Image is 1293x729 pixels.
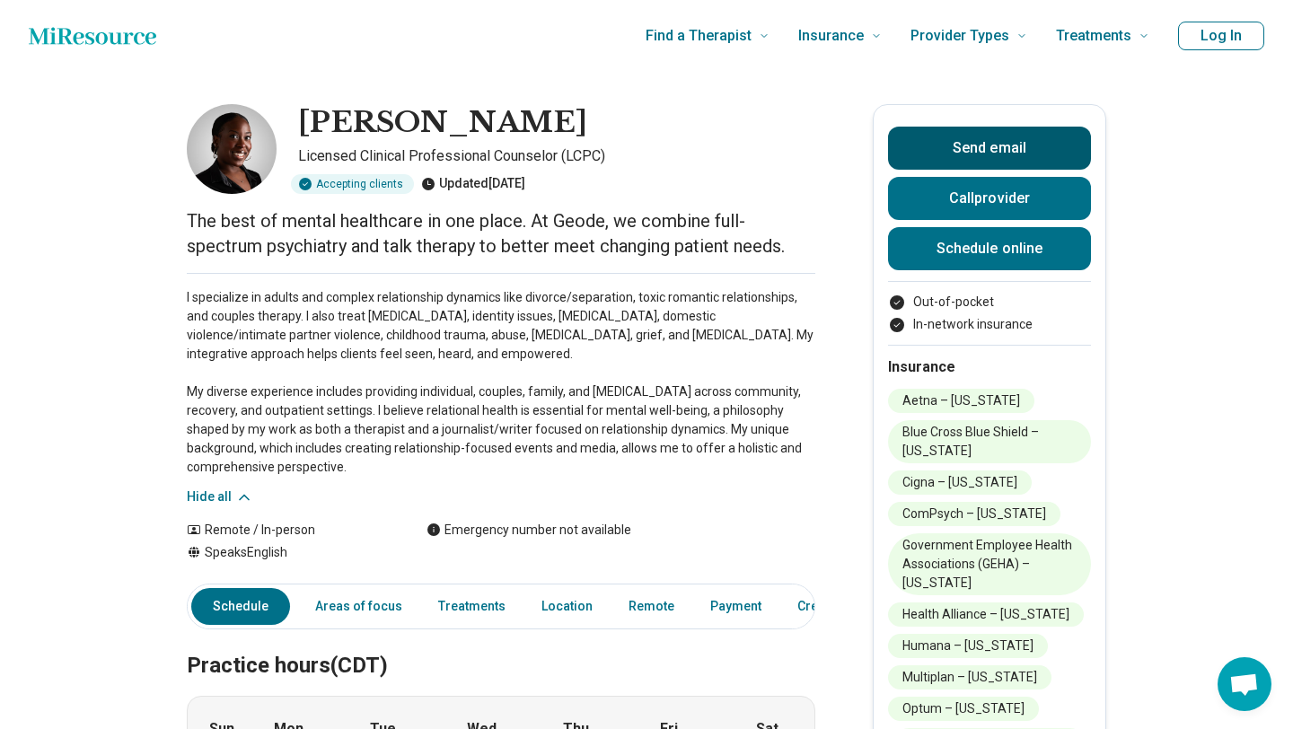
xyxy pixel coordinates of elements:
[888,420,1091,463] li: Blue Cross Blue Shield – [US_STATE]
[888,533,1091,595] li: Government Employee Health Associations (GEHA) – [US_STATE]
[699,588,772,625] a: Payment
[187,208,815,259] p: The best of mental healthcare in one place. At Geode, we combine full-spectrum psychiatry and tal...
[888,389,1034,413] li: Aetna – [US_STATE]
[888,227,1091,270] a: Schedule online
[888,356,1091,378] h2: Insurance
[888,697,1039,721] li: Optum – [US_STATE]
[798,23,864,48] span: Insurance
[888,665,1051,689] li: Multiplan – [US_STATE]
[427,588,516,625] a: Treatments
[888,602,1084,627] li: Health Alliance – [US_STATE]
[1218,657,1271,711] div: Open chat
[1056,23,1131,48] span: Treatments
[304,588,413,625] a: Areas of focus
[421,174,525,194] div: Updated [DATE]
[888,315,1091,334] li: In-network insurance
[187,288,815,477] p: I specialize in adults and complex relationship dynamics like divorce/separation, toxic romantic ...
[1178,22,1264,50] button: Log In
[910,23,1009,48] span: Provider Types
[29,18,156,54] a: Home page
[888,470,1032,495] li: Cigna – [US_STATE]
[888,502,1060,526] li: ComPsych – [US_STATE]
[427,521,631,540] div: Emergency number not available
[187,608,815,681] h2: Practice hours (CDT)
[187,104,277,194] img: Kahina Ray, Licensed Clinical Professional Counselor (LCPC)
[187,521,391,540] div: Remote / In-person
[888,293,1091,334] ul: Payment options
[787,588,876,625] a: Credentials
[888,293,1091,312] li: Out-of-pocket
[187,487,253,506] button: Hide all
[646,23,752,48] span: Find a Therapist
[531,588,603,625] a: Location
[291,174,414,194] div: Accepting clients
[191,588,290,625] a: Schedule
[888,127,1091,170] button: Send email
[888,634,1048,658] li: Humana – [US_STATE]
[187,543,391,562] div: Speaks English
[888,177,1091,220] button: Callprovider
[618,588,685,625] a: Remote
[298,104,587,142] h1: [PERSON_NAME]
[298,145,815,167] p: Licensed Clinical Professional Counselor (LCPC)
